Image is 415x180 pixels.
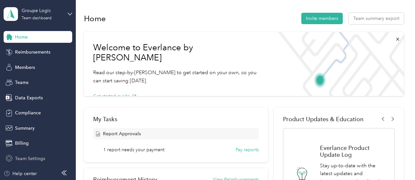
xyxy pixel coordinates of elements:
[15,49,50,56] span: Reimbursements
[378,143,415,180] iframe: Everlance-gr Chat Button Frame
[349,13,404,24] button: Team summary export
[15,109,41,116] span: Compliance
[93,42,264,63] h1: Welcome to Everlance by [PERSON_NAME]
[15,125,35,132] span: Summary
[93,116,259,123] div: My Tasks
[15,94,43,101] span: Data Exports
[4,170,37,177] button: Help center
[301,13,343,24] button: Invite members
[15,140,29,147] span: Billing
[84,15,106,22] h1: Home
[22,7,62,14] div: Groupe Logic
[15,155,45,162] span: Team Settings
[15,64,35,71] span: Members
[103,130,141,137] span: Report Approvals
[93,93,137,100] button: Get started guide
[15,34,28,41] span: Home
[103,146,164,153] span: 1 report needs your payment
[15,79,28,86] span: Teams
[283,116,364,123] span: Product Updates & Education
[22,16,52,20] div: Team dashboard
[320,144,388,158] h1: Everlance Product Update Log
[273,32,404,96] img: Welcome to everlance
[93,69,264,85] p: Read our step-by-[PERSON_NAME] to get started on your own, so you can start saving [DATE].
[236,146,259,153] button: Pay reports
